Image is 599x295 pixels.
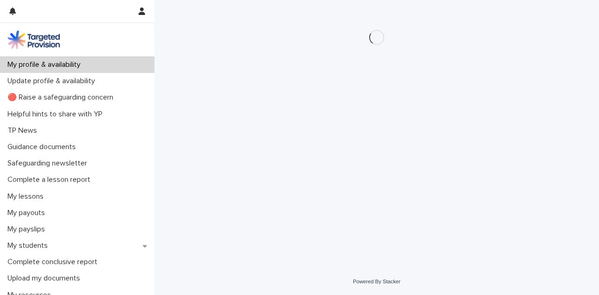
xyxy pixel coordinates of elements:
p: My students [4,241,55,250]
p: Safeguarding newsletter [4,159,95,168]
p: My payslips [4,225,52,234]
p: Guidance documents [4,143,83,151]
p: Complete a lesson report [4,175,98,184]
p: Upload my documents [4,274,88,283]
p: My lessons [4,192,51,201]
p: TP News [4,126,44,135]
img: M5nRWzHhSzIhMunXDL62 [7,30,60,49]
p: My payouts [4,209,52,217]
p: Helpful hints to share with YP [4,110,110,119]
a: Powered By Stacker [353,279,400,284]
p: My profile & availability [4,60,88,69]
p: Update profile & availability [4,77,102,86]
p: 🔴 Raise a safeguarding concern [4,93,121,102]
p: Complete conclusive report [4,258,105,266]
